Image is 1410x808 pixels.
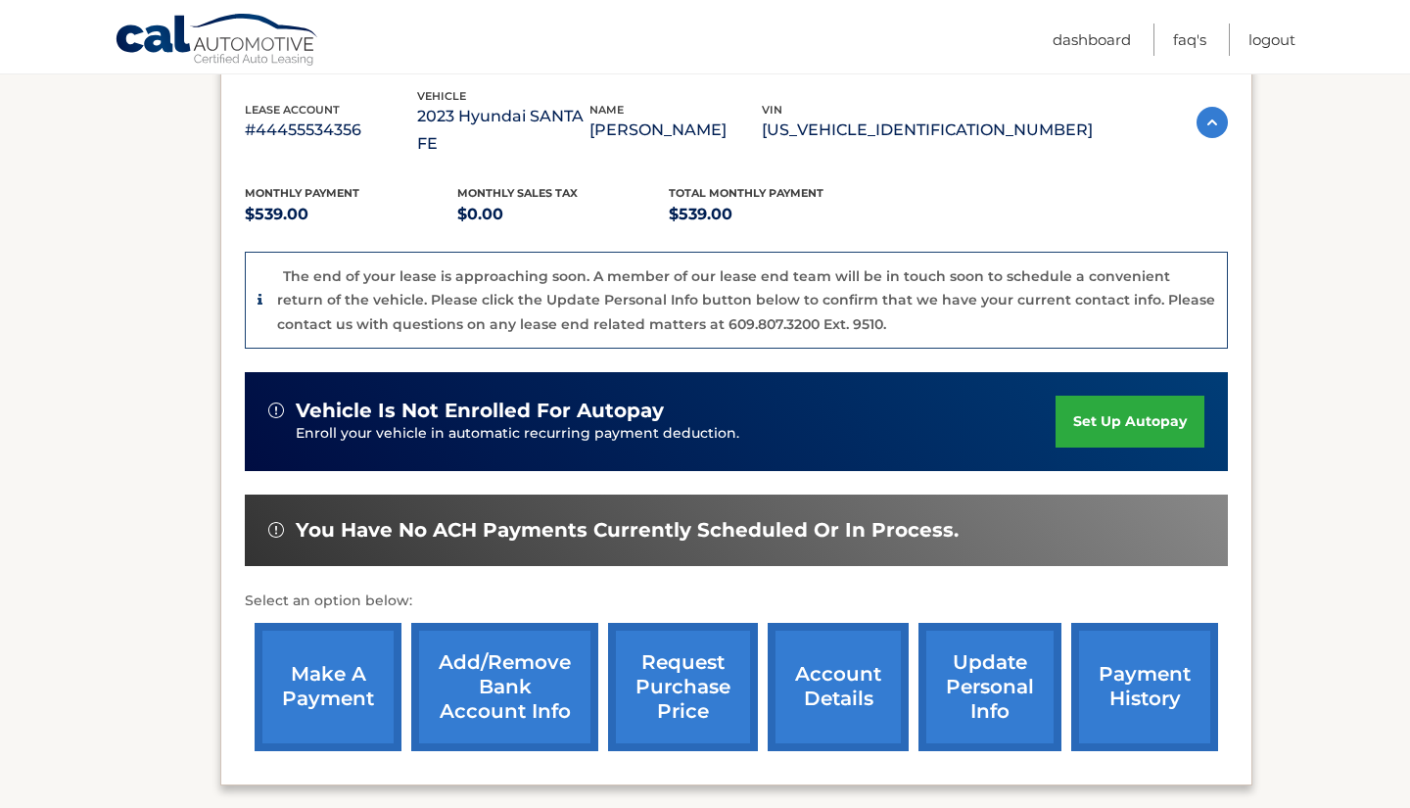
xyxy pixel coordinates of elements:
[268,403,284,418] img: alert-white.svg
[1056,396,1204,448] a: set up autopay
[1071,623,1218,751] a: payment history
[608,623,758,751] a: request purchase price
[417,89,466,103] span: vehicle
[589,117,762,144] p: [PERSON_NAME]
[457,186,578,200] span: Monthly sales Tax
[115,13,320,70] a: Cal Automotive
[268,522,284,538] img: alert-white.svg
[245,590,1228,613] p: Select an option below:
[1173,24,1206,56] a: FAQ's
[1248,24,1295,56] a: Logout
[669,186,823,200] span: Total Monthly Payment
[245,186,359,200] span: Monthly Payment
[277,267,1215,333] p: The end of your lease is approaching soon. A member of our lease end team will be in touch soon t...
[296,399,664,423] span: vehicle is not enrolled for autopay
[411,623,598,751] a: Add/Remove bank account info
[417,103,589,158] p: 2023 Hyundai SANTA FE
[762,103,782,117] span: vin
[255,623,401,751] a: make a payment
[296,518,959,543] span: You have no ACH payments currently scheduled or in process.
[1053,24,1131,56] a: Dashboard
[457,201,670,228] p: $0.00
[589,103,624,117] span: name
[245,201,457,228] p: $539.00
[245,103,340,117] span: lease account
[669,201,881,228] p: $539.00
[762,117,1093,144] p: [US_VEHICLE_IDENTIFICATION_NUMBER]
[768,623,909,751] a: account details
[245,117,417,144] p: #44455534356
[296,423,1056,445] p: Enroll your vehicle in automatic recurring payment deduction.
[1197,107,1228,138] img: accordion-active.svg
[918,623,1061,751] a: update personal info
